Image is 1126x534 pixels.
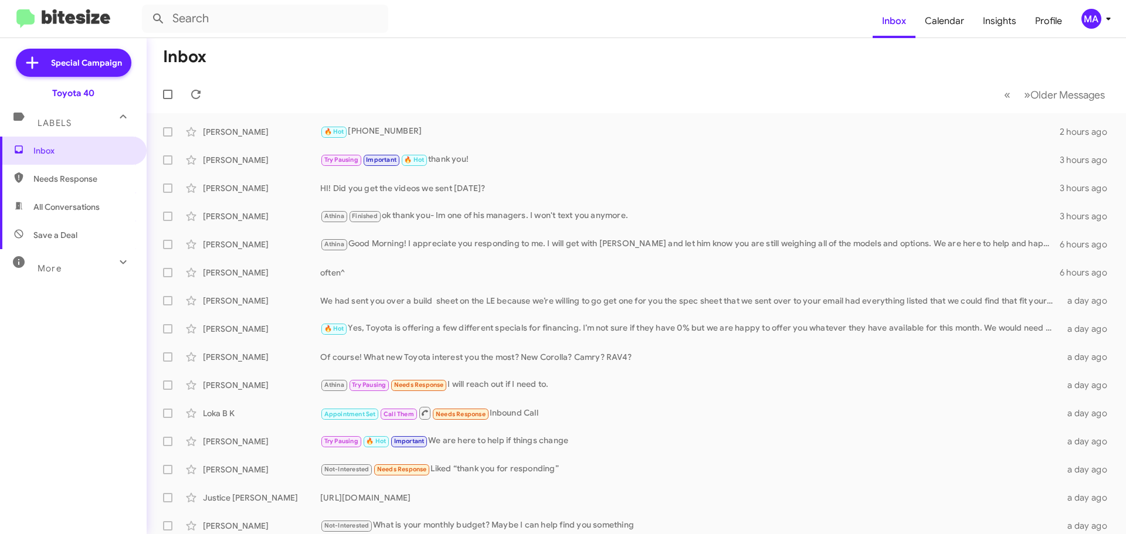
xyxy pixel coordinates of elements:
a: Special Campaign [16,49,131,77]
div: We are here to help if things change [320,434,1060,448]
div: I will reach out if I need to. [320,378,1060,392]
span: All Conversations [33,201,100,213]
a: Inbox [873,4,915,38]
button: Previous [997,83,1018,107]
div: Loka B K [203,407,320,419]
div: ok thank you- Im one of his managers. I won't text you anymore. [320,209,1060,223]
div: a day ago [1060,492,1117,504]
div: [PERSON_NAME] [203,210,320,222]
span: Try Pausing [324,156,358,164]
div: a day ago [1060,295,1117,307]
span: Needs Response [394,381,444,389]
div: [PERSON_NAME] [203,323,320,335]
span: Athina [324,212,344,220]
div: Inbound Call [320,406,1060,420]
div: Good Morning! I appreciate you responding to me. I will get with [PERSON_NAME] and let him know y... [320,237,1060,251]
div: MA [1081,9,1101,29]
span: Appointment Set [324,410,376,418]
div: Toyota 40 [52,87,94,99]
span: Athina [324,381,344,389]
span: Call Them [384,410,414,418]
a: Profile [1026,4,1071,38]
div: Liked “thank you for responding” [320,462,1060,476]
input: Search [142,5,388,33]
div: [PERSON_NAME] [203,436,320,447]
div: 3 hours ago [1060,182,1117,194]
div: a day ago [1060,436,1117,447]
div: We had sent you over a build sheet on the LE because we’re willing to go get one for you the spec... [320,295,1060,307]
div: a day ago [1060,520,1117,532]
span: Try Pausing [352,381,386,389]
div: [PERSON_NAME] [203,239,320,250]
span: « [1004,87,1010,102]
div: Yes, Toyota is offering a few different specials for financing. I’m not sure if they have 0% but ... [320,322,1060,335]
div: a day ago [1060,379,1117,391]
div: 6 hours ago [1060,239,1117,250]
div: [PERSON_NAME] [203,267,320,278]
div: [PERSON_NAME] [203,520,320,532]
div: thank you! [320,153,1060,166]
span: Needs Response [33,173,133,185]
span: 🔥 Hot [404,156,424,164]
span: Not-Interested [324,465,369,473]
div: HI! Did you get the videos we sent [DATE]? [320,182,1060,194]
div: [PERSON_NAME] [203,182,320,194]
span: » [1024,87,1030,102]
span: Inbox [33,145,133,157]
span: Save a Deal [33,229,77,241]
div: [PERSON_NAME] [203,295,320,307]
span: 🔥 Hot [366,437,386,445]
div: a day ago [1060,351,1117,363]
div: What is your monthly budget? Maybe I can help find you something [320,519,1060,532]
a: Calendar [915,4,974,38]
span: Important [366,156,396,164]
div: a day ago [1060,464,1117,475]
div: [URL][DOMAIN_NAME] [320,492,1060,504]
a: Insights [974,4,1026,38]
div: 6 hours ago [1060,267,1117,278]
div: [PERSON_NAME] [203,379,320,391]
div: a day ago [1060,323,1117,335]
span: Important [394,437,425,445]
span: Not-Interested [324,522,369,529]
button: MA [1071,9,1113,29]
span: Older Messages [1030,89,1105,101]
span: Finished [352,212,378,220]
h1: Inbox [163,47,206,66]
span: 🔥 Hot [324,325,344,332]
div: Of course! What new Toyota interest you the most? New Corolla? Camry? RAV4? [320,351,1060,363]
span: Try Pausing [324,437,358,445]
span: Athina [324,240,344,248]
div: [PERSON_NAME] [203,154,320,166]
div: 3 hours ago [1060,154,1117,166]
div: a day ago [1060,407,1117,419]
span: Needs Response [436,410,486,418]
div: [PERSON_NAME] [203,351,320,363]
div: [PERSON_NAME] [203,126,320,138]
div: [PERSON_NAME] [203,464,320,475]
span: Needs Response [377,465,427,473]
span: Special Campaign [51,57,122,69]
span: 🔥 Hot [324,128,344,135]
span: More [38,263,62,274]
div: Justice [PERSON_NAME] [203,492,320,504]
button: Next [1017,83,1112,107]
div: often^ [320,267,1060,278]
div: 2 hours ago [1060,126,1117,138]
div: 3 hours ago [1060,210,1117,222]
div: [PHONE_NUMBER] [320,125,1060,138]
nav: Page navigation example [998,83,1112,107]
span: Labels [38,118,72,128]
